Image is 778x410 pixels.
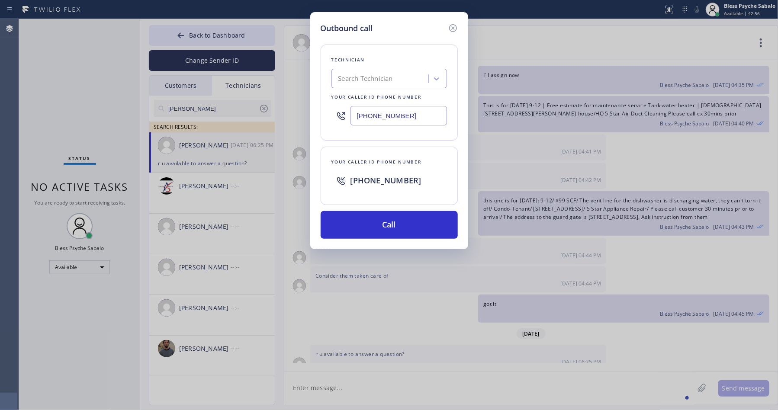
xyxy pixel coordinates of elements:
[338,74,393,84] div: Search Technician
[321,22,373,34] h5: Outbound call
[331,157,447,167] div: Your caller id phone number
[331,93,447,102] div: Your caller id phone number
[350,175,421,186] span: [PHONE_NUMBER]
[321,211,458,239] button: Call
[350,106,447,125] input: (123) 456-7890
[331,55,447,64] div: Technician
